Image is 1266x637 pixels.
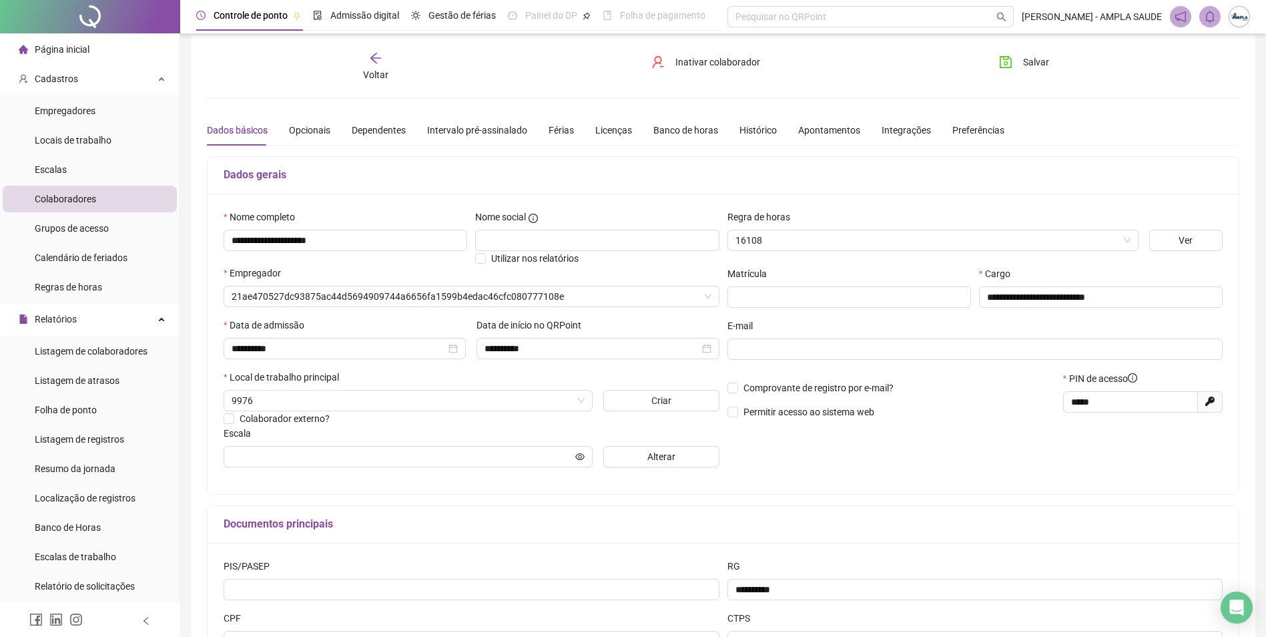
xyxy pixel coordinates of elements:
[798,123,860,138] div: Apontamentos
[428,10,496,21] span: Gestão de férias
[69,613,83,626] span: instagram
[35,434,124,445] span: Listagem de registros
[35,223,109,234] span: Grupos de acesso
[583,12,591,20] span: pushpin
[224,559,278,574] label: PIS/PASEP
[49,613,63,626] span: linkedin
[289,123,330,138] div: Opcionais
[232,391,585,411] span: 9976
[1204,11,1216,23] span: bell
[475,210,526,224] span: Nome social
[735,230,1131,250] span: 16108
[727,266,775,281] label: Matrícula
[575,452,585,461] span: eye
[207,123,268,138] div: Dados básicos
[743,407,874,417] span: Permitir acesso ao sistema web
[525,10,577,21] span: Painel do DP
[727,611,759,626] label: CTPS
[882,123,931,138] div: Integrações
[989,51,1059,73] button: Salvar
[35,164,67,175] span: Escalas
[675,55,760,69] span: Inativar colaborador
[224,370,348,385] label: Local de trabalho principal
[979,266,1019,281] label: Cargo
[35,194,96,204] span: Colaboradores
[508,11,517,20] span: dashboard
[1128,373,1137,383] span: info-circle
[19,45,28,54] span: home
[141,616,151,626] span: left
[293,12,301,20] span: pushpin
[224,611,250,626] label: CPF
[727,318,761,333] label: E-mail
[1221,592,1253,624] div: Open Intercom Messenger
[214,10,288,21] span: Controle de ponto
[1175,11,1187,23] span: notification
[647,449,675,464] span: Alterar
[727,559,749,574] label: RG
[224,210,304,224] label: Nome completo
[1022,9,1162,24] span: [PERSON_NAME] - AMPLA SAUDE
[35,44,89,55] span: Página inicial
[352,123,406,138] div: Dependentes
[411,11,420,20] span: sun
[330,10,399,21] span: Admissão digital
[1229,7,1249,27] img: 21341
[224,426,260,441] label: Escala
[641,51,770,73] button: Inativar colaborador
[224,318,313,333] label: Data de admissão
[35,581,135,592] span: Relatório de solicitações
[35,552,116,562] span: Escalas de trabalho
[35,73,78,84] span: Cadastros
[620,10,705,21] span: Folha de pagamento
[369,51,382,65] span: arrow-left
[1149,230,1223,251] button: Ver
[603,446,719,467] button: Alterar
[1179,233,1193,248] span: Ver
[35,405,97,415] span: Folha de ponto
[196,11,206,20] span: clock-circle
[35,375,119,386] span: Listagem de atrasos
[363,69,388,80] span: Voltar
[743,383,894,393] span: Comprovante de registro por e-mail?
[19,74,28,83] span: user-add
[35,105,95,116] span: Empregadores
[232,286,711,306] span: 21ae470527dc93875ac44d5694909744a6656fa1599b4edac46cfc080777108e
[35,493,135,503] span: Localização de registros
[35,346,147,357] span: Listagem de colaboradores
[651,55,665,69] span: user-delete
[35,252,127,263] span: Calendário de feriados
[999,55,1012,69] span: save
[313,11,322,20] span: file-done
[491,253,579,264] span: Utilizar nos relatórios
[224,167,1223,183] h5: Dados gerais
[603,390,719,411] button: Criar
[595,123,632,138] div: Licenças
[996,12,1006,22] span: search
[224,266,290,280] label: Empregador
[240,413,330,424] span: Colaborador externo?
[19,314,28,324] span: file
[603,11,612,20] span: book
[427,123,527,138] div: Intervalo pré-assinalado
[529,214,538,223] span: info-circle
[35,522,101,533] span: Banco de Horas
[651,393,671,408] span: Criar
[29,613,43,626] span: facebook
[477,318,590,333] label: Data de início no QRPoint
[224,516,1223,532] h5: Documentos principais
[739,123,777,138] div: Histórico
[952,123,1004,138] div: Preferências
[1069,371,1137,386] span: PIN de acesso
[727,210,799,224] label: Regra de horas
[35,314,77,325] span: Relatórios
[549,123,574,138] div: Férias
[35,135,111,146] span: Locais de trabalho
[1023,55,1049,69] span: Salvar
[653,123,718,138] div: Banco de horas
[35,463,115,474] span: Resumo da jornada
[35,282,102,292] span: Regras de horas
